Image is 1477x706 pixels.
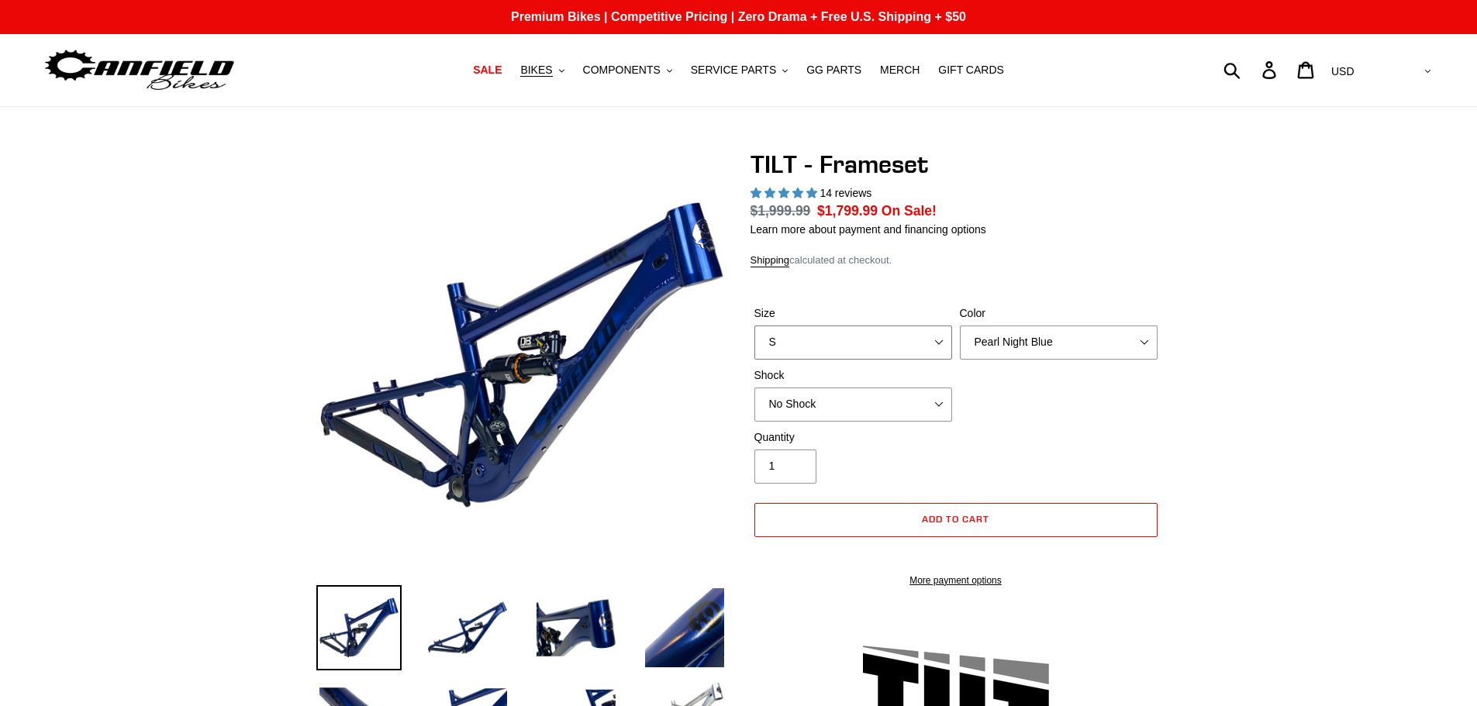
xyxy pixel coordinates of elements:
span: 5.00 stars [751,187,820,199]
a: GIFT CARDS [930,60,1012,81]
button: BIKES [512,60,571,81]
a: Shipping [751,254,790,267]
span: MERCH [880,64,920,77]
h1: TILT - Frameset [751,150,1161,179]
label: Size [754,305,952,322]
span: SALE [473,64,502,77]
a: SALE [465,60,509,81]
span: GG PARTS [806,64,861,77]
a: MERCH [872,60,927,81]
img: Canfield Bikes [43,46,236,95]
img: Load image into Gallery viewer, TILT - Frameset [425,585,510,670]
img: Load image into Gallery viewer, TILT - Frameset [642,585,727,670]
a: GG PARTS [799,60,869,81]
a: Learn more about payment and financing options [751,223,986,236]
input: Search [1232,53,1272,87]
img: Load image into Gallery viewer, TILT - Frameset [533,585,619,670]
span: On Sale! [882,201,937,221]
img: Load image into Gallery viewer, TILT - Frameset [316,585,402,670]
span: SERVICE PARTS [691,64,776,77]
span: $1,799.99 [817,203,878,219]
s: $1,999.99 [751,203,811,219]
label: Quantity [754,429,952,446]
button: COMPONENTS [575,60,680,81]
div: calculated at checkout. [751,253,1161,268]
span: BIKES [520,64,552,77]
a: More payment options [754,573,1158,587]
label: Color [960,305,1158,322]
span: 14 reviews [820,187,871,199]
button: Add to cart [754,503,1158,537]
button: SERVICE PARTS [683,60,795,81]
span: GIFT CARDS [938,64,1004,77]
label: Shock [754,367,952,384]
span: Add to cart [922,513,989,525]
span: COMPONENTS [583,64,661,77]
